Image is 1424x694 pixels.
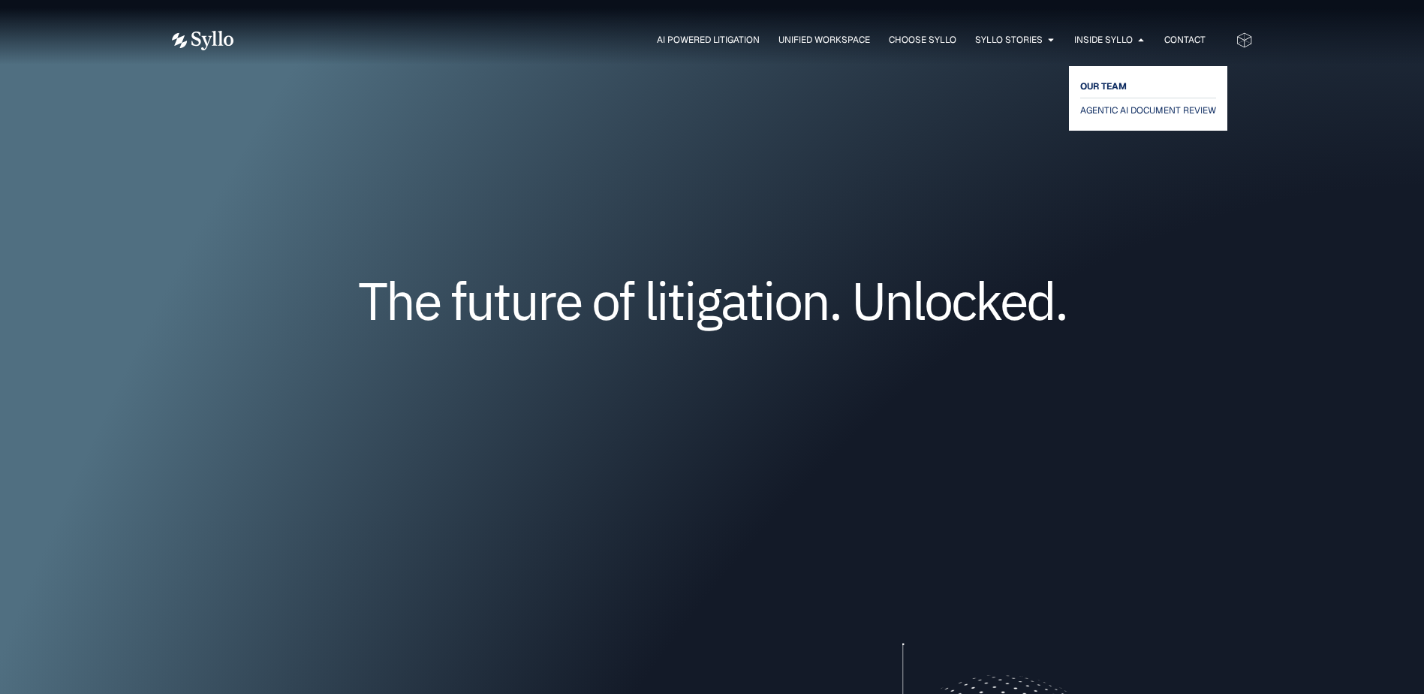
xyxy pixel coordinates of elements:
[262,276,1163,325] h1: The future of litigation. Unlocked.
[263,33,1206,47] div: Menu Toggle
[172,31,233,50] img: Vector
[1164,33,1206,47] a: Contact
[975,33,1043,47] a: Syllo Stories
[778,33,870,47] a: Unified Workspace
[1080,77,1216,95] a: OUR TEAM
[889,33,956,47] a: Choose Syllo
[1080,101,1216,119] a: AGENTIC AI DOCUMENT REVIEW
[263,33,1206,47] nav: Menu
[657,33,760,47] a: AI Powered Litigation
[1074,33,1133,47] a: Inside Syllo
[1080,77,1127,95] span: OUR TEAM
